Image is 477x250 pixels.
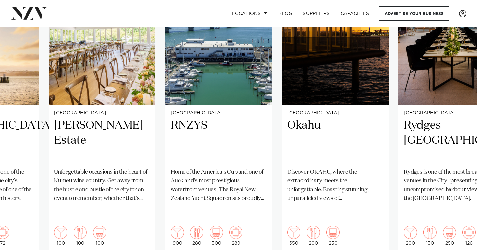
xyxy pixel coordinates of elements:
[11,7,47,19] img: nzv-logo.png
[54,226,67,239] img: cocktail.png
[273,6,297,21] a: BLOG
[54,226,67,246] div: 100
[171,111,267,116] small: [GEOGRAPHIC_DATA]
[297,6,335,21] a: SUPPLIERS
[190,226,203,246] div: 280
[171,118,267,163] h2: RNZYS
[443,226,456,246] div: 250
[404,226,417,246] div: 200
[462,226,476,246] div: 126
[287,111,383,116] small: [GEOGRAPHIC_DATA]
[74,226,87,246] div: 100
[287,226,300,246] div: 350
[210,226,223,239] img: theatre.png
[74,226,87,239] img: dining.png
[326,226,340,239] img: theatre.png
[93,226,106,246] div: 100
[210,226,223,246] div: 300
[307,226,320,239] img: dining.png
[287,226,300,239] img: cocktail.png
[229,226,242,239] img: meeting.png
[229,226,242,246] div: 280
[54,111,150,116] small: [GEOGRAPHIC_DATA]
[93,226,106,239] img: theatre.png
[307,226,320,246] div: 200
[190,226,203,239] img: dining.png
[462,226,476,239] img: meeting.png
[287,118,383,163] h2: Okahu
[171,168,267,203] p: Home of the America's Cup and one of Auckland's most prestigious waterfront venues, The Royal New...
[326,226,340,246] div: 250
[404,226,417,239] img: cocktail.png
[287,168,383,203] p: Discover OKAHU, where the extraordinary meets the unforgettable. Boasting stunning, unparalleled ...
[423,226,437,239] img: dining.png
[423,226,437,246] div: 130
[335,6,375,21] a: Capacities
[443,226,456,239] img: theatre.png
[54,168,150,203] p: Unforgettable occasions in the heart of Kumeu wine country. Get away from the hustle and bustle o...
[54,118,150,163] h2: [PERSON_NAME] Estate
[171,226,184,239] img: cocktail.png
[379,6,449,21] a: Advertise your business
[171,226,184,246] div: 900
[227,6,273,21] a: Locations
